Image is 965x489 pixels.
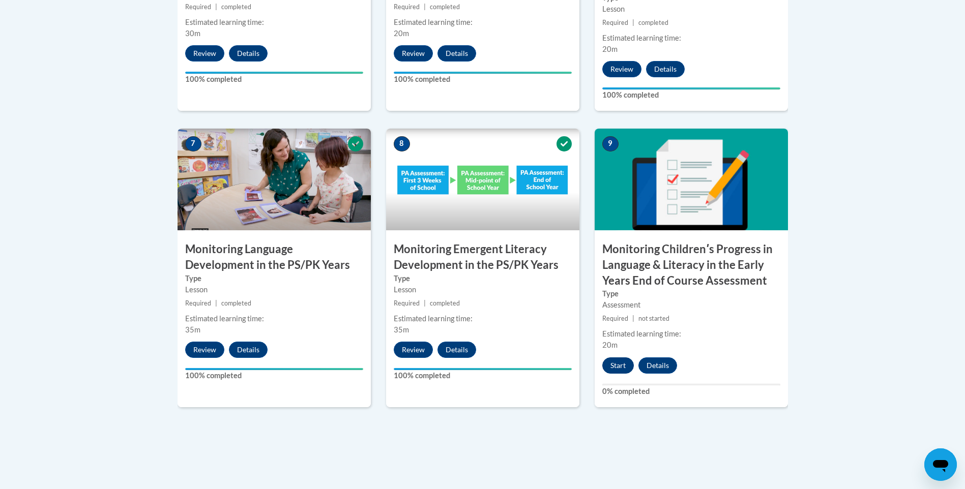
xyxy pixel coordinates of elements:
span: 35m [394,325,409,334]
img: Course Image [386,129,579,230]
div: Estimated learning time: [394,313,572,324]
span: Required [602,19,628,26]
h3: Monitoring Language Development in the PS/PK Years [178,241,371,273]
div: Lesson [185,284,363,295]
span: 20m [602,45,618,53]
div: Lesson [394,284,572,295]
label: 100% completed [602,89,780,101]
span: completed [221,299,251,307]
div: Your progress [185,368,363,370]
div: Estimated learning time: [602,328,780,340]
div: Estimated learning time: [185,313,363,324]
span: 20m [602,341,618,349]
label: 100% completed [394,370,572,381]
button: Details [229,342,268,358]
span: 30m [185,29,200,38]
span: | [424,299,426,307]
span: completed [638,19,668,26]
img: Course Image [595,129,788,230]
div: Lesson [602,4,780,15]
button: Details [646,61,685,77]
div: Your progress [185,72,363,74]
span: Required [394,3,420,11]
span: 7 [185,136,201,151]
span: | [215,3,217,11]
button: Details [437,45,476,62]
div: Assessment [602,299,780,311]
button: Details [229,45,268,62]
span: 8 [394,136,410,151]
button: Review [394,342,433,358]
span: Required [185,3,211,11]
span: Required [394,299,420,307]
div: Your progress [602,87,780,89]
label: 100% completed [185,370,363,381]
span: completed [430,299,460,307]
span: 35m [185,325,200,334]
img: Course Image [178,129,371,230]
button: Review [602,61,641,77]
span: | [632,315,634,322]
h3: Monitoring Childrenʹs Progress in Language & Literacy in the Early Years End of Course Assessment [595,241,788,288]
span: 20m [394,29,409,38]
label: 100% completed [394,74,572,85]
div: Estimated learning time: [394,17,572,28]
label: Type [602,288,780,299]
iframe: Button to launch messaging window [924,448,957,481]
button: Details [638,357,677,374]
span: completed [430,3,460,11]
span: 9 [602,136,619,151]
label: 0% completed [602,386,780,397]
button: Details [437,342,476,358]
div: Your progress [394,368,572,370]
div: Estimated learning time: [185,17,363,28]
span: Required [185,299,211,307]
div: Your progress [394,72,572,74]
span: Required [602,315,628,322]
button: Review [185,342,224,358]
label: 100% completed [185,74,363,85]
span: | [632,19,634,26]
label: Type [185,273,363,284]
button: Start [602,357,634,374]
button: Review [394,45,433,62]
span: completed [221,3,251,11]
span: | [215,299,217,307]
button: Review [185,45,224,62]
label: Type [394,273,572,284]
span: not started [638,315,669,322]
div: Estimated learning time: [602,33,780,44]
span: | [424,3,426,11]
h3: Monitoring Emergent Literacy Development in the PS/PK Years [386,241,579,273]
